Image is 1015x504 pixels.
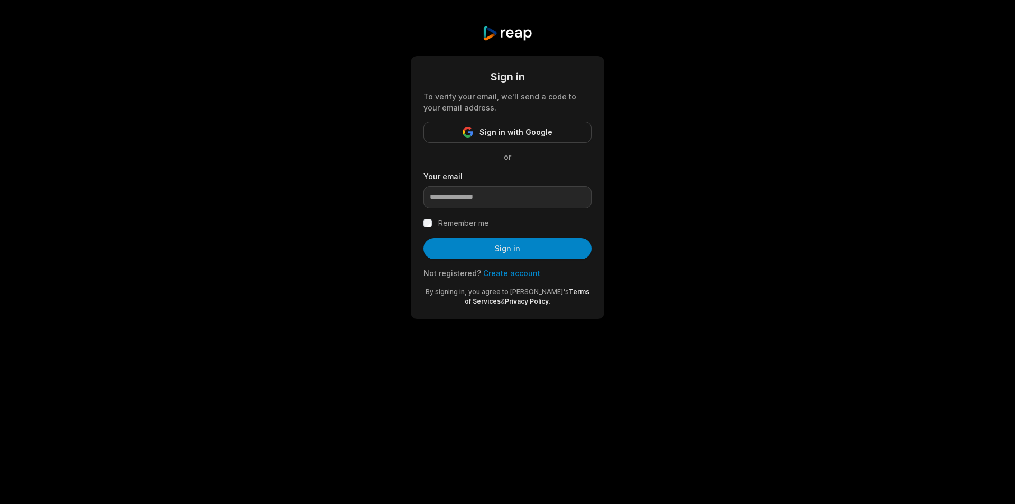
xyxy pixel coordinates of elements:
[426,288,569,296] span: By signing in, you agree to [PERSON_NAME]'s
[465,288,589,305] a: Terms of Services
[505,297,549,305] a: Privacy Policy
[482,25,532,41] img: reap
[438,217,489,230] label: Remember me
[423,269,481,278] span: Not registered?
[549,297,550,305] span: .
[423,171,592,182] label: Your email
[423,122,592,143] button: Sign in with Google
[423,69,592,85] div: Sign in
[423,238,592,259] button: Sign in
[501,297,505,305] span: &
[495,151,520,162] span: or
[483,269,540,278] a: Create account
[479,126,552,139] span: Sign in with Google
[423,91,592,113] div: To verify your email, we'll send a code to your email address.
